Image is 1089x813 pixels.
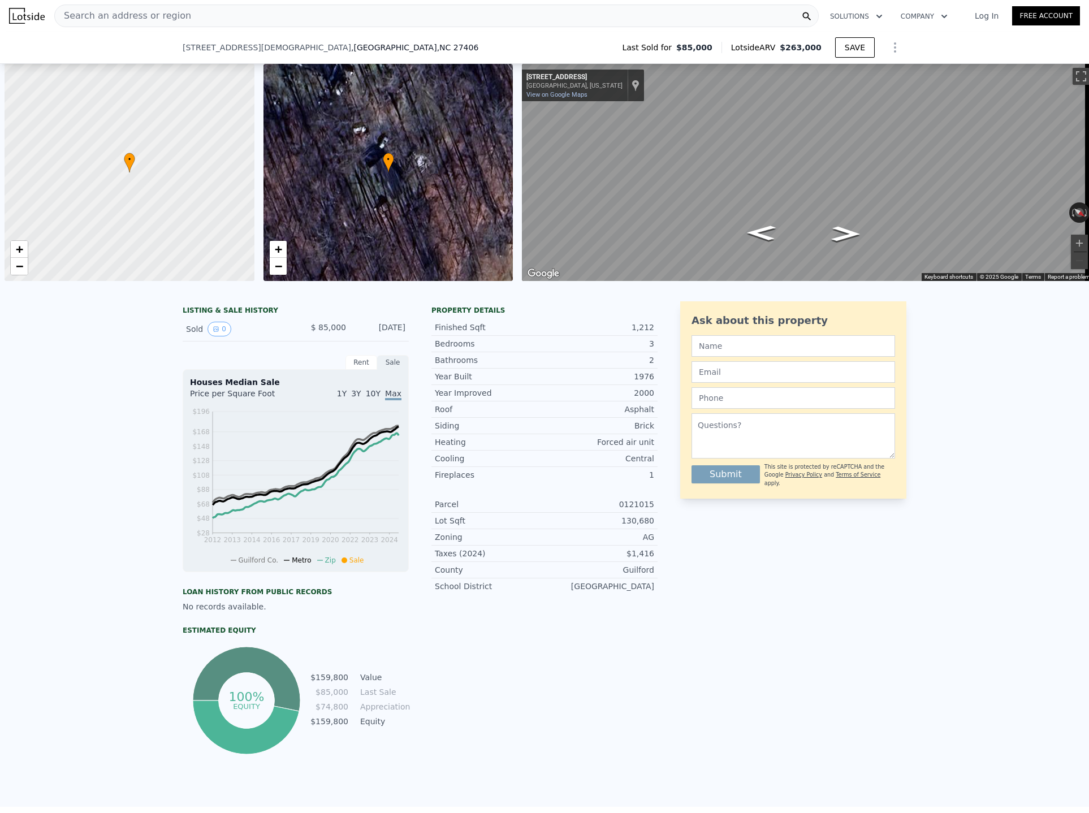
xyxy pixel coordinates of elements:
[233,702,260,710] tspan: equity
[544,564,654,576] div: Guilford
[780,43,822,52] span: $263,000
[228,690,264,704] tspan: 100%
[124,153,135,172] div: •
[526,82,623,89] div: [GEOGRAPHIC_DATA], [US_STATE]
[525,266,562,281] a: Open this area in Google Maps (opens a new window)
[192,457,210,465] tspan: $128
[270,258,287,275] a: Zoom out
[310,715,349,728] td: $159,800
[734,222,788,244] path: Go Southeast, State Rd 1005
[385,389,401,400] span: Max
[544,436,654,448] div: Forced air unit
[1069,202,1075,223] button: Rotate counterclockwise
[435,548,544,559] div: Taxes (2024)
[692,465,760,483] button: Submit
[223,536,241,544] tspan: 2013
[16,259,23,273] span: −
[435,338,544,349] div: Bedrooms
[435,436,544,448] div: Heating
[435,515,544,526] div: Lot Sqft
[526,91,587,98] a: View on Google Maps
[764,463,895,487] div: This site is protected by reCAPTCHA and the Google and apply.
[435,387,544,399] div: Year Improved
[342,536,359,544] tspan: 2022
[431,306,658,315] div: Property details
[208,322,231,336] button: View historical data
[435,453,544,464] div: Cooling
[437,43,479,52] span: , NC 27406
[337,389,347,398] span: 1Y
[204,536,222,544] tspan: 2012
[544,581,654,592] div: [GEOGRAPHIC_DATA]
[544,453,654,464] div: Central
[355,322,405,336] div: [DATE]
[383,153,394,172] div: •
[692,313,895,328] div: Ask about this property
[544,322,654,333] div: 1,212
[183,587,409,596] div: Loan history from public records
[197,486,210,494] tspan: $88
[526,73,623,82] div: [STREET_ADDRESS]
[435,322,544,333] div: Finished Sqft
[435,420,544,431] div: Siding
[544,404,654,415] div: Asphalt
[310,700,349,713] td: $74,800
[11,241,28,258] a: Zoom in
[310,686,349,698] td: $85,000
[183,626,409,635] div: Estimated Equity
[183,601,409,612] div: No records available.
[1071,252,1088,269] button: Zoom out
[197,529,210,537] tspan: $28
[525,266,562,281] img: Google
[377,355,409,370] div: Sale
[544,420,654,431] div: Brick
[358,671,409,684] td: Value
[345,355,377,370] div: Rent
[622,42,676,53] span: Last Sold for
[311,323,346,332] span: $ 85,000
[676,42,712,53] span: $85,000
[692,387,895,409] input: Phone
[544,515,654,526] div: 130,680
[274,259,282,273] span: −
[544,371,654,382] div: 1976
[692,335,895,357] input: Name
[9,8,45,24] img: Lotside
[302,536,319,544] tspan: 2019
[435,581,544,592] div: School District
[435,531,544,543] div: Zoning
[243,536,261,544] tspan: 2014
[435,371,544,382] div: Year Built
[192,428,210,436] tspan: $168
[310,671,349,684] td: $159,800
[731,42,780,53] span: Lotside ARV
[270,241,287,258] a: Zoom in
[819,223,872,245] path: Go Northwest, State Rd 1005
[358,686,409,698] td: Last Sale
[1012,6,1080,25] a: Free Account
[544,387,654,399] div: 2000
[16,242,23,256] span: +
[197,500,210,508] tspan: $68
[349,556,364,564] span: Sale
[544,469,654,481] div: 1
[239,556,279,564] span: Guilford Co.
[322,536,339,544] tspan: 2020
[55,9,191,23] span: Search an address or region
[192,408,210,416] tspan: $196
[274,242,282,256] span: +
[435,404,544,415] div: Roof
[785,472,822,478] a: Privacy Policy
[183,306,409,317] div: LISTING & SALE HISTORY
[632,79,639,92] a: Show location on map
[192,472,210,479] tspan: $108
[544,499,654,510] div: 0121015
[190,377,401,388] div: Houses Median Sale
[435,354,544,366] div: Bathrooms
[381,536,398,544] tspan: 2024
[283,536,300,544] tspan: 2017
[692,361,895,383] input: Email
[1071,235,1088,252] button: Zoom in
[361,536,379,544] tspan: 2023
[980,274,1018,280] span: © 2025 Google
